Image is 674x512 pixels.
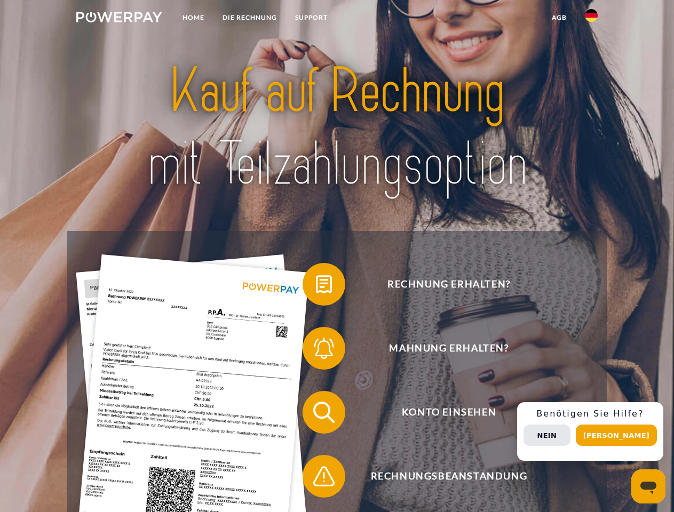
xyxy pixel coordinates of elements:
button: Mahnung erhalten? [303,327,580,370]
button: Rechnungsbeanstandung [303,455,580,498]
img: qb_warning.svg [311,463,337,490]
button: Rechnung erhalten? [303,263,580,306]
a: agb [543,8,576,27]
span: Mahnung erhalten? [318,327,580,370]
img: title-powerpay_de.svg [102,51,572,204]
h3: Benötigen Sie Hilfe? [524,409,657,419]
button: [PERSON_NAME] [576,425,657,446]
button: Konto einsehen [303,391,580,434]
span: Rechnung erhalten? [318,263,580,306]
div: Schnellhilfe [517,402,663,461]
img: qb_search.svg [311,399,337,426]
a: Home [173,8,213,27]
img: qb_bell.svg [311,335,337,362]
iframe: Schaltfläche zum Öffnen des Messaging-Fensters [631,469,665,503]
span: Rechnungsbeanstandung [318,455,580,498]
a: DIE RECHNUNG [213,8,286,27]
img: de [585,9,598,22]
button: Nein [524,425,570,446]
a: SUPPORT [286,8,337,27]
img: qb_bill.svg [311,271,337,298]
img: logo-powerpay-white.svg [76,12,162,22]
span: Konto einsehen [318,391,580,434]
